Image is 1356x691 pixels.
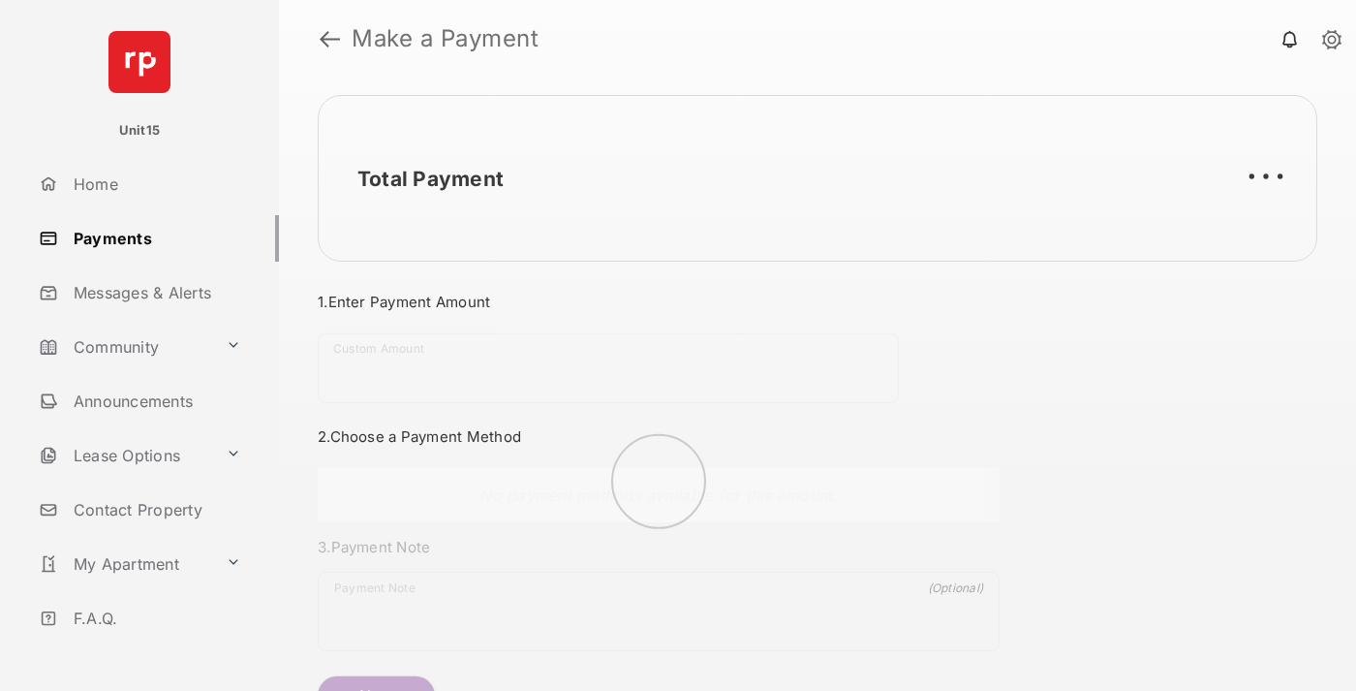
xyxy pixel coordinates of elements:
a: Home [31,161,279,207]
a: Lease Options [31,432,218,479]
a: Payments [31,215,279,262]
p: Unit15 [119,121,161,141]
h3: 3. Payment Note [318,538,1000,556]
a: Messages & Alerts [31,269,279,316]
a: F.A.Q. [31,595,279,642]
a: Announcements [31,378,279,424]
a: Community [31,324,218,370]
h3: 1. Enter Payment Amount [318,293,1000,311]
h3: 2. Choose a Payment Method [318,427,1000,446]
a: Contact Property [31,487,279,533]
img: svg+xml;base64,PHN2ZyB4bWxucz0iaHR0cDovL3d3dy53My5vcmcvMjAwMC9zdmciIHdpZHRoPSI2NCIgaGVpZ2h0PSI2NC... [108,31,170,93]
a: My Apartment [31,541,218,587]
strong: Make a Payment [352,27,539,50]
h2: Total Payment [357,167,504,191]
